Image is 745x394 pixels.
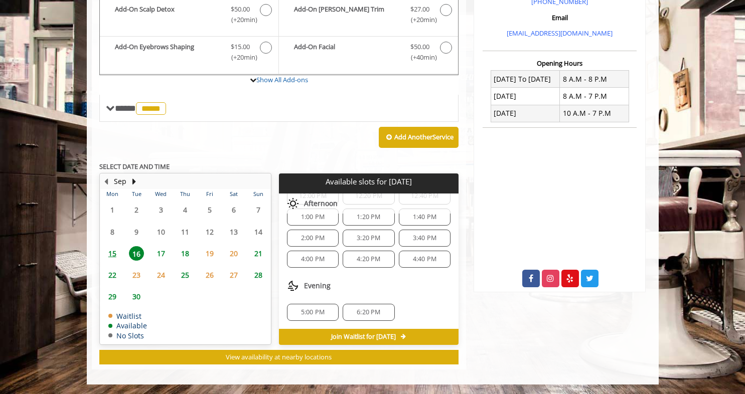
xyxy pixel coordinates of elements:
span: 16 [129,246,144,261]
th: Sun [246,189,270,199]
td: Select day20 [222,243,246,264]
span: 4:40 PM [413,255,436,263]
span: Join Waitlist for [DATE] [331,333,396,341]
span: $50.00 [231,4,250,15]
th: Thu [173,189,197,199]
td: [DATE] [491,88,560,105]
span: 22 [105,268,120,282]
span: 23 [129,268,144,282]
b: Add-On Eyebrows Shaping [115,42,221,63]
th: Wed [148,189,173,199]
b: Add-On Scalp Detox [115,4,221,25]
span: (+20min ) [225,15,255,25]
td: Select day18 [173,243,197,264]
div: 4:00 PM [287,251,339,268]
td: Select day22 [100,264,124,286]
span: (+40min ) [405,52,434,63]
td: [DATE] To [DATE] [491,71,560,88]
td: Select day15 [100,243,124,264]
td: Select day19 [197,243,221,264]
span: 4:20 PM [357,255,380,263]
button: Sep [114,176,126,187]
span: 30 [129,289,144,304]
div: 3:40 PM [399,230,451,247]
span: 21 [251,246,266,261]
b: Add Another Service [394,132,454,141]
label: Add-On Eyebrows Shaping [105,42,273,65]
td: Select day21 [246,243,270,264]
a: [EMAIL_ADDRESS][DOMAIN_NAME] [507,29,613,38]
button: Add AnotherService [379,127,459,148]
span: (+20min ) [405,15,434,25]
img: afternoon slots [287,198,299,210]
span: (+20min ) [225,52,255,63]
div: 4:40 PM [399,251,451,268]
span: 26 [202,268,217,282]
th: Mon [100,189,124,199]
td: Select day24 [148,264,173,286]
b: Add-On [PERSON_NAME] Trim [294,4,400,25]
label: Add-On Scalp Detox [105,4,273,28]
h3: Opening Hours [483,60,637,67]
div: 2:00 PM [287,230,339,247]
a: Show All Add-ons [256,75,308,84]
span: 6:20 PM [357,308,380,316]
td: 8 A.M - 7 P.M [560,88,629,105]
td: Select day25 [173,264,197,286]
span: 1:20 PM [357,213,380,221]
span: $27.00 [410,4,429,15]
button: View availability at nearby locations [99,350,459,364]
div: 1:40 PM [399,209,451,226]
td: Waitlist [108,312,147,320]
td: Available [108,322,147,329]
span: 5:00 PM [301,308,325,316]
div: 6:20 PM [343,304,394,321]
span: View availability at nearby locations [226,352,332,361]
td: Select day30 [124,286,148,307]
span: 15 [105,246,120,261]
span: 2:00 PM [301,234,325,242]
b: Add-On Facial [294,42,400,63]
button: Previous Month [102,176,110,187]
td: 10 A.M - 7 P.M [560,105,629,122]
span: 4:00 PM [301,255,325,263]
td: Select day23 [124,264,148,286]
td: 8 A.M - 8 P.M [560,71,629,88]
span: $50.00 [410,42,429,52]
label: Add-On Facial [284,42,453,65]
th: Sat [222,189,246,199]
h3: Email [485,14,634,21]
td: No Slots [108,332,147,339]
span: Afternoon [304,200,338,208]
div: 1:20 PM [343,209,394,226]
td: Select day26 [197,264,221,286]
td: Select day16 [124,243,148,264]
th: Fri [197,189,221,199]
span: 20 [226,246,241,261]
span: 29 [105,289,120,304]
button: Next Month [130,176,138,187]
span: 18 [178,246,193,261]
span: 19 [202,246,217,261]
td: [DATE] [491,105,560,122]
span: 3:40 PM [413,234,436,242]
span: 28 [251,268,266,282]
span: 25 [178,268,193,282]
td: Select day27 [222,264,246,286]
td: Select day28 [246,264,270,286]
div: 4:20 PM [343,251,394,268]
span: Evening [304,282,331,290]
span: 1:00 PM [301,213,325,221]
b: SELECT DATE AND TIME [99,162,170,171]
div: 3:20 PM [343,230,394,247]
span: 1:40 PM [413,213,436,221]
div: 1:00 PM [287,209,339,226]
p: Available slots for [DATE] [283,177,455,186]
th: Tue [124,189,148,199]
label: Add-On Beard Trim [284,4,453,28]
span: 3:20 PM [357,234,380,242]
span: $15.00 [231,42,250,52]
td: Select day17 [148,243,173,264]
td: Select day29 [100,286,124,307]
